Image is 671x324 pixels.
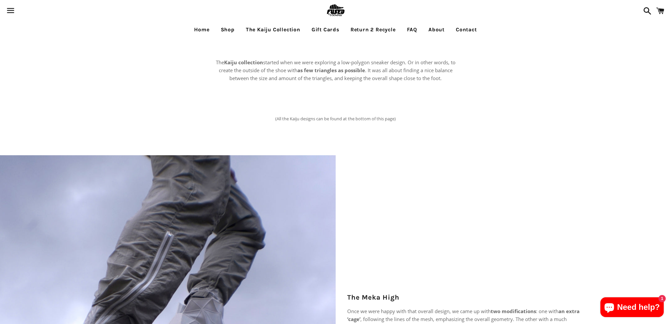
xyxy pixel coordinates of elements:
[402,21,422,38] a: FAQ
[451,21,482,38] a: Contact
[189,21,214,38] a: Home
[216,21,240,38] a: Shop
[347,293,582,302] h2: The Meka High
[347,308,580,322] strong: an extra ‘cage’
[307,21,344,38] a: Gift Cards
[256,108,415,129] p: (All the Kaiju designs can be found at the bottom of this page)
[224,59,263,66] strong: Kaiju collection
[214,58,458,82] p: The started when we were exploring a low-polygon sneaker design. Or in other words, to create the...
[297,67,365,74] strong: as few triangles as possible
[423,21,450,38] a: About
[598,297,666,319] inbox-online-store-chat: Shopify online store chat
[241,21,305,38] a: The Kaiju Collection
[491,308,536,314] strong: two modifications
[346,21,401,38] a: Return 2 Recycle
